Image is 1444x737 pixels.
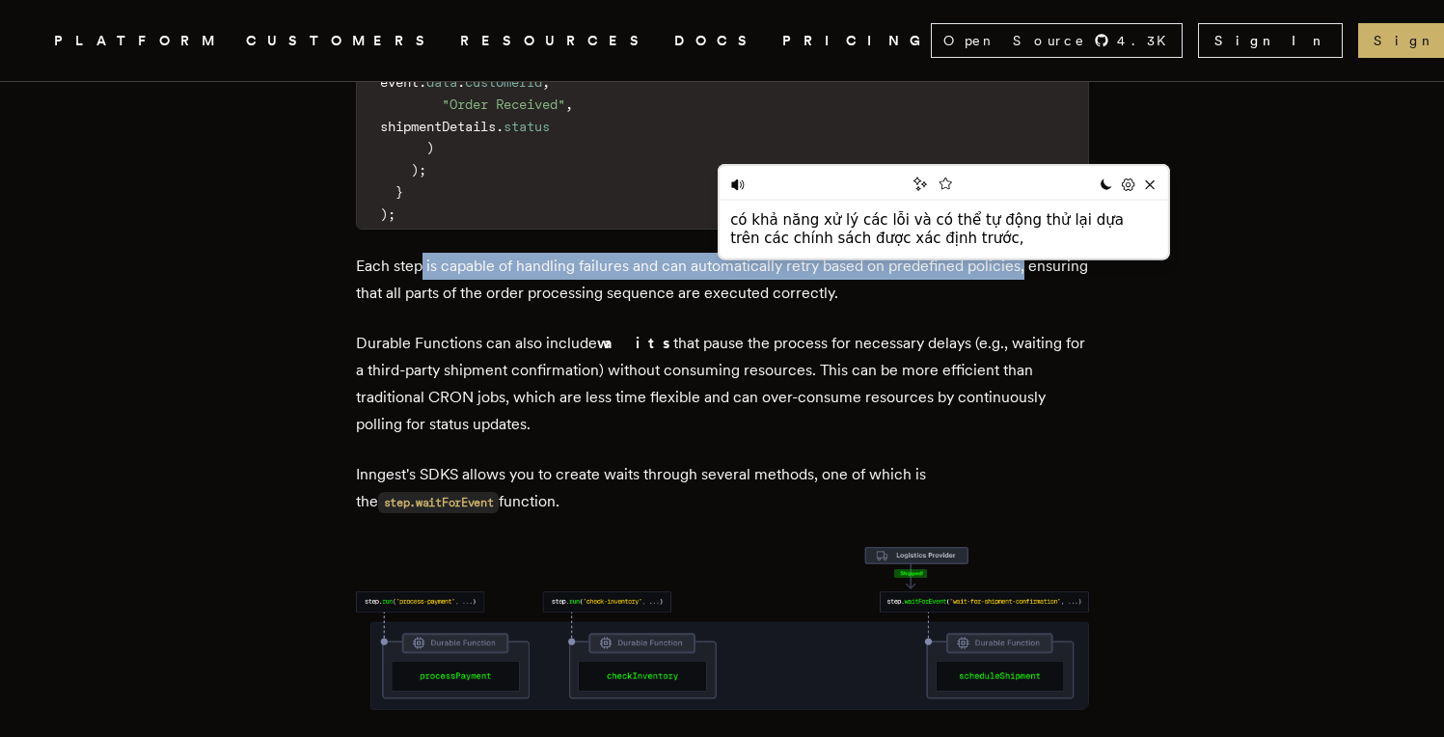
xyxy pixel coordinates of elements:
[411,162,419,177] span: )
[565,96,573,112] span: ,
[378,492,500,510] a: step.waitForEvent
[496,119,504,134] span: .
[356,547,1089,710] img: The Durable Functions "wait for event" feature enables pausing executions while waiting for anoth...
[380,206,388,222] span: )
[388,206,395,222] span: ;
[457,74,465,90] span: .
[943,31,1086,50] span: Open Source
[465,74,542,90] span: customerId
[597,334,673,352] strong: waits
[426,140,434,155] span: )
[395,184,403,200] span: }
[419,74,426,90] span: .
[460,29,651,53] button: RESOURCES
[1198,23,1343,58] a: Sign In
[380,74,419,90] span: event
[380,119,496,134] span: shipmentDetails
[246,29,437,53] a: CUSTOMERS
[542,74,550,90] span: ,
[378,492,500,513] code: step.waitForEvent
[442,96,565,112] span: "Order Received"
[674,29,759,53] a: DOCS
[426,74,457,90] span: data
[1117,31,1178,50] span: 4.3 K
[356,330,1089,438] p: Durable Functions can also include that pause the process for necessary delays (e.g., waiting for...
[419,162,426,177] span: ;
[782,29,931,53] a: PRICING
[356,253,1089,307] p: Each step is capable of handling failures and can automatically retry based on predefined policie...
[356,461,1089,516] p: Inngest's SDKS allows you to create waits through several methods, one of which is the function.
[504,119,550,134] span: status
[54,29,223,53] button: PLATFORM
